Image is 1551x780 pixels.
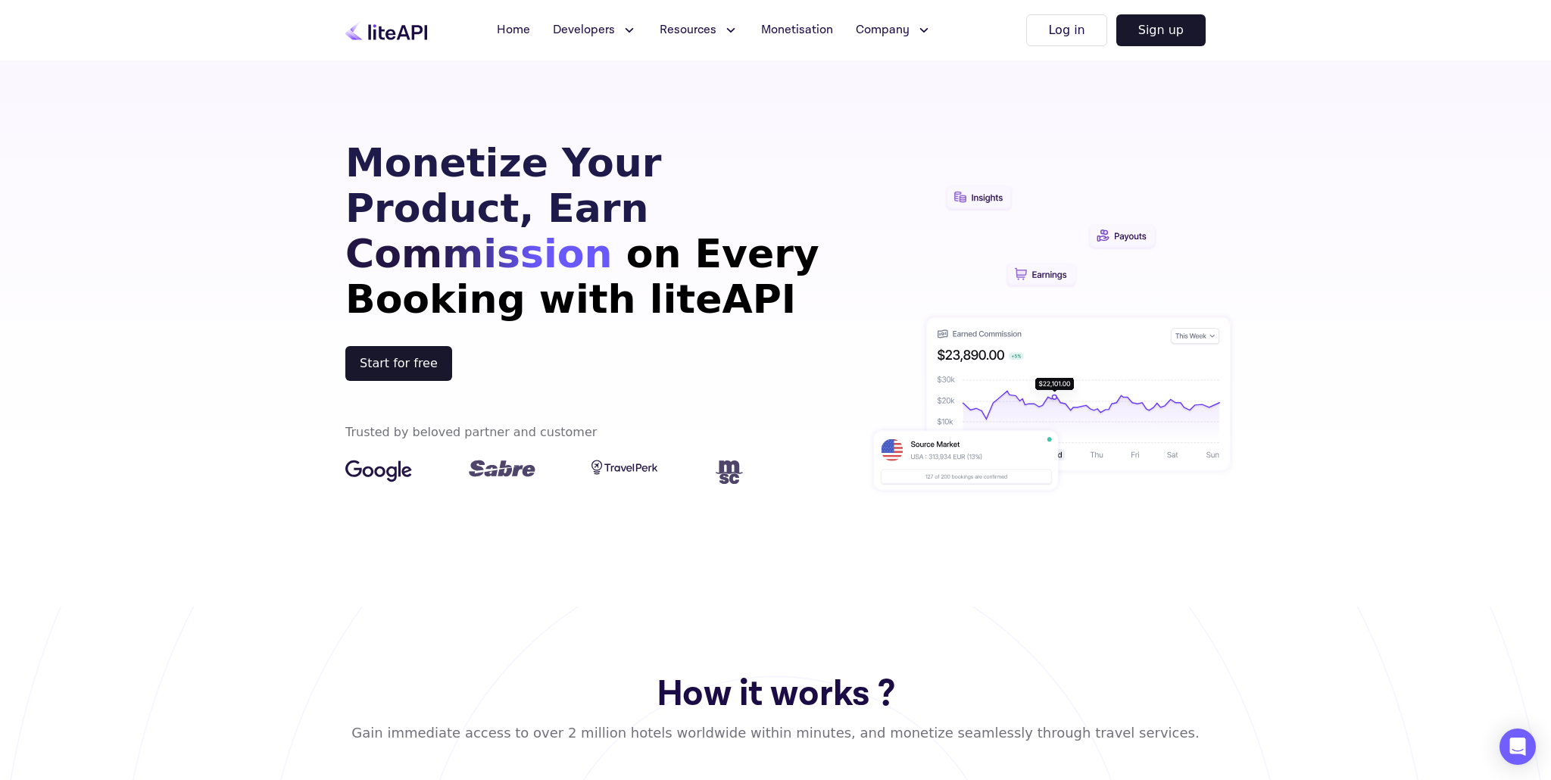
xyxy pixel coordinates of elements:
[345,346,452,381] button: Start for free
[345,140,661,231] span: Monetize Your Product, Earn
[553,21,615,39] span: Developers
[351,722,1199,744] div: Gain immediate access to over 2 million hotels worldwide within minutes, and monetize seamlessly ...
[345,231,613,276] span: Commission
[345,423,597,441] div: Trusted by beloved partner and customer
[544,15,646,45] button: Developers
[497,21,530,39] span: Home
[660,21,716,39] span: Resources
[345,356,452,370] a: register
[351,667,1199,722] h2: How it works ?
[868,61,1236,607] img: hero illustration
[1116,14,1206,46] button: Sign up
[847,15,941,45] button: Company
[1026,14,1106,46] button: Log in
[345,231,819,322] span: on Every Booking with liteAPI
[752,15,842,45] a: Monetisation
[856,21,910,39] span: Company
[488,15,539,45] a: Home
[761,21,833,39] span: Monetisation
[1500,729,1536,765] div: Open Intercom Messenger
[651,15,747,45] button: Resources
